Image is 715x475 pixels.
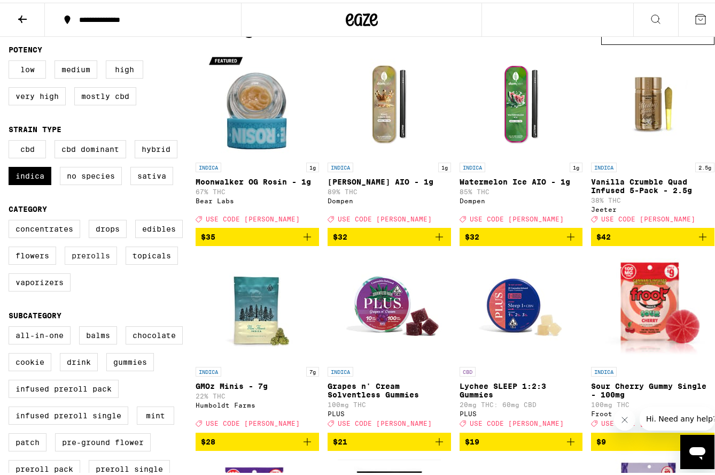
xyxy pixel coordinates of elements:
button: Add to bag [328,430,451,448]
div: Froot [591,408,714,415]
button: Add to bag [196,430,319,448]
span: USE CODE [PERSON_NAME] [206,418,300,425]
img: Jeeter - Vanilla Crumble Quad Infused 5-Pack - 2.5g [600,48,706,155]
p: Grapes n' Cream Solventless Gummies [328,379,451,396]
img: PLUS - Grapes n' Cream Solventless Gummies [336,252,442,359]
label: Very High [9,85,66,103]
span: USE CODE [PERSON_NAME] [601,418,695,425]
span: $42 [596,230,611,239]
span: USE CODE [PERSON_NAME] [206,213,300,220]
button: Add to bag [196,225,319,243]
label: Vaporizers [9,271,71,289]
div: Dompen [328,195,451,202]
span: $28 [201,435,215,443]
label: Indica [9,164,51,182]
div: PLUS [460,408,583,415]
p: 7g [306,364,319,374]
label: Flowers [9,244,56,262]
p: INDICA [460,160,485,170]
p: 85% THC [460,186,583,193]
label: Infused Preroll Pack [9,377,119,395]
span: Hi. Need any help? [6,7,77,16]
legend: Subcategory [9,309,61,317]
span: $32 [333,230,347,239]
p: Sour Cherry Gummy Single - 100mg [591,379,714,396]
label: High [106,58,143,76]
label: Prerolls [65,244,117,262]
p: 100mg THC [328,399,451,405]
p: Moonwalker OG Rosin - 1g [196,175,319,183]
span: USE CODE [PERSON_NAME] [470,418,564,425]
button: Add to bag [591,225,714,243]
button: Add to bag [460,225,583,243]
a: Open page for King Louis XIII AIO - 1g from Dompen [328,48,451,225]
label: Concentrates [9,217,80,235]
span: $21 [333,435,347,443]
iframe: Close message [614,407,635,428]
span: USE CODE [PERSON_NAME] [338,418,432,425]
p: 20mg THC: 60mg CBD [460,399,583,405]
span: $32 [465,230,479,239]
p: 1g [570,160,582,170]
label: Mostly CBD [74,85,136,103]
button: Add to bag [328,225,451,243]
label: Sativa [130,164,173,182]
div: Dompen [460,195,583,202]
label: CBD [9,137,46,156]
p: GMOz Minis - 7g [196,379,319,388]
div: PLUS [328,408,451,415]
legend: Strain Type [9,122,61,131]
label: No Species [60,164,122,182]
p: CBD [460,364,476,374]
p: INDICA [196,160,221,170]
label: Cookie [9,350,51,369]
p: 100mg THC [591,399,714,405]
p: [PERSON_NAME] AIO - 1g [328,175,451,183]
label: Low [9,58,46,76]
span: $19 [465,435,479,443]
img: Humboldt Farms - GMOz Minis - 7g [204,252,310,359]
label: Gummies [106,350,154,369]
label: Drops [89,217,127,235]
a: Open page for Lychee SLEEP 1:2:3 Gummies from PLUS [460,252,583,430]
label: Hybrid [135,137,177,156]
img: Dompen - King Louis XIII AIO - 1g [336,48,442,155]
img: Froot - Sour Cherry Gummy Single - 100mg [591,252,714,359]
span: USE CODE [PERSON_NAME] [601,213,695,220]
div: Humboldt Farms [196,399,319,406]
button: Add to bag [460,430,583,448]
label: Mint [137,404,174,422]
label: All-In-One [9,324,71,342]
iframe: Message from company [640,404,714,428]
p: 67% THC [196,186,319,193]
p: 1g [438,160,451,170]
iframe: Button to launch messaging window [680,432,714,466]
label: Topicals [126,244,178,262]
p: Watermelon Ice AIO - 1g [460,175,583,183]
a: Open page for GMOz Minis - 7g from Humboldt Farms [196,252,319,430]
a: Open page for Watermelon Ice AIO - 1g from Dompen [460,48,583,225]
label: Balms [79,324,117,342]
label: CBD Dominant [55,137,126,156]
a: Open page for Moonwalker OG Rosin - 1g from Bear Labs [196,48,319,225]
label: Pre-ground Flower [55,431,151,449]
p: 1g [306,160,319,170]
span: USE CODE [PERSON_NAME] [338,213,432,220]
div: Jeeter [591,203,714,210]
p: 89% THC [328,186,451,193]
p: INDICA [196,364,221,374]
label: Infused Preroll Single [9,404,128,422]
p: INDICA [591,364,617,374]
legend: Category [9,202,47,211]
p: 38% THC [591,194,714,201]
a: Open page for Grapes n' Cream Solventless Gummies from PLUS [328,252,451,430]
span: $35 [201,230,215,239]
span: $9 [596,435,606,443]
button: Add to bag [591,430,714,448]
legend: Potency [9,43,42,51]
img: PLUS - Lychee SLEEP 1:2:3 Gummies [468,252,574,359]
label: Patch [9,431,46,449]
label: Chocolate [126,324,183,342]
p: 22% THC [196,390,319,397]
label: Drink [60,350,98,369]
